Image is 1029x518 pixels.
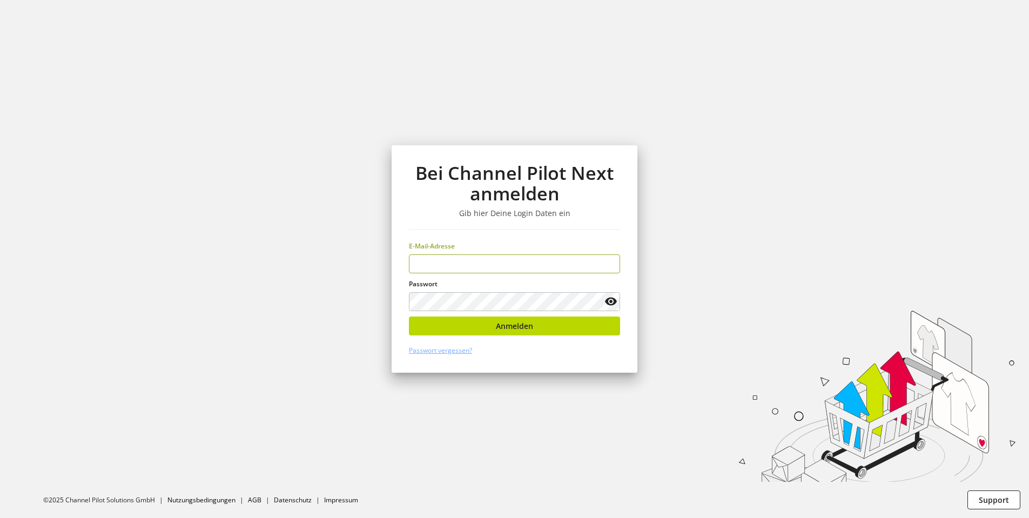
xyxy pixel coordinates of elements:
button: Anmelden [409,317,620,335]
a: Passwort vergessen? [409,346,472,355]
li: ©2025 Channel Pilot Solutions GmbH [43,495,167,505]
a: Impressum [324,495,358,504]
span: E-Mail-Adresse [409,241,455,251]
span: Anmelden [496,320,533,332]
h1: Bei Channel Pilot Next anmelden [409,163,620,204]
a: AGB [248,495,261,504]
a: Datenschutz [274,495,312,504]
span: Support [979,494,1009,506]
button: Support [967,490,1020,509]
a: Nutzungsbedingungen [167,495,236,504]
span: Passwort [409,279,438,288]
h3: Gib hier Deine Login Daten ein [409,208,620,218]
